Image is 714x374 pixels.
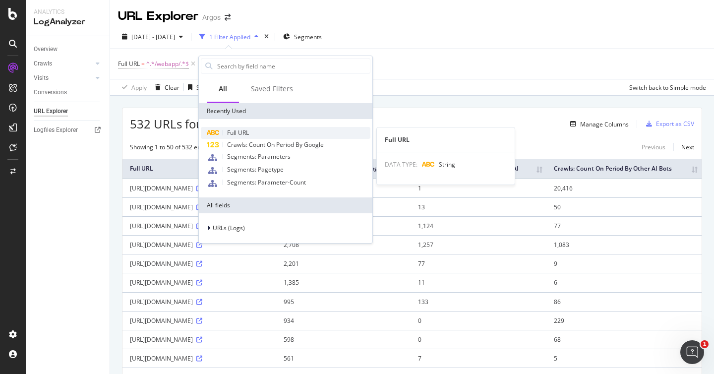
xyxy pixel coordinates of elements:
a: Next [673,140,694,154]
span: Segments: Parameter-Count [227,178,306,187]
div: [URL][DOMAIN_NAME] [130,259,269,268]
span: Crawls: Count On Period By Google [227,140,324,149]
span: String [439,160,455,169]
div: [URL][DOMAIN_NAME] [130,335,269,344]
button: Segments [279,29,326,45]
th: Crawls: Count On Period By Other AI Bots: activate to sort column ascending [546,159,702,179]
div: URL Explorer [118,8,198,25]
div: Save [196,83,210,92]
td: 50 [546,197,702,216]
div: Manage Columns [580,120,629,128]
td: 77 [411,254,546,273]
div: Argos [202,12,221,22]
div: Export as CSV [656,120,694,128]
td: 229 [546,311,702,330]
td: 6 [546,273,702,292]
td: 1,124 [411,216,546,235]
td: 77 [546,216,702,235]
div: All [219,84,227,94]
td: 1,385 [276,273,411,292]
td: 2,708 [276,235,411,254]
div: Clear [165,83,179,92]
span: URLs (Logs) [213,224,245,232]
td: 0 [411,330,546,349]
div: [URL][DOMAIN_NAME] [130,241,269,249]
input: Search by field name [216,59,370,73]
button: Save [184,79,210,95]
span: Segments [294,33,322,41]
a: Overview [34,44,103,55]
button: Add Filter [197,58,237,70]
div: Crawls [34,59,52,69]
button: Apply [118,79,147,95]
button: Export as CSV [642,116,694,132]
span: 532 URLs found [130,116,218,132]
span: Full URL [118,60,140,68]
div: arrow-right-arrow-left [225,14,231,21]
td: 1 [411,179,546,197]
td: 2,201 [276,254,411,273]
div: Saved Filters [251,84,293,94]
button: Manage Columns [566,118,629,130]
div: [URL][DOMAIN_NAME] [130,203,269,211]
span: Segments: Parameters [227,152,291,161]
td: 133 [411,292,546,311]
div: Analytics [34,8,102,16]
a: Conversions [34,87,103,98]
td: 11 [411,273,546,292]
div: [URL][DOMAIN_NAME] [130,298,269,306]
span: DATA TYPE: [385,160,417,169]
td: 7 [411,349,546,368]
td: 5 [546,349,702,368]
div: Full URL [377,135,515,144]
div: Overview [34,44,58,55]
a: URL Explorer [34,106,103,117]
td: 13 [411,197,546,216]
td: 1,083 [546,235,702,254]
th: Full URL: activate to sort column ascending [122,159,276,179]
button: 1 Filter Applied [195,29,262,45]
td: 0 [411,311,546,330]
button: Switch back to Simple mode [625,79,706,95]
td: 68 [546,330,702,349]
span: Full URL [227,128,249,137]
td: 934 [276,311,411,330]
span: Segments: Pagetype [227,165,284,174]
td: 9 [546,254,702,273]
td: 86 [546,292,702,311]
div: [URL][DOMAIN_NAME] [130,278,269,287]
div: [URL][DOMAIN_NAME] [130,354,269,363]
div: times [262,32,271,42]
span: = [141,60,145,68]
button: Clear [151,79,179,95]
td: 20,416 [546,179,702,197]
span: 1 [701,340,709,348]
div: Conversions [34,87,67,98]
a: Visits [34,73,93,83]
td: 598 [276,330,411,349]
div: [URL][DOMAIN_NAME] [130,184,269,192]
div: Logfiles Explorer [34,125,78,135]
div: [URL][DOMAIN_NAME] [130,316,269,325]
div: URL Explorer [34,106,68,117]
iframe: Intercom live chat [680,340,704,364]
div: [URL][DOMAIN_NAME] [130,222,269,230]
div: Apply [131,83,147,92]
div: All fields [199,197,372,213]
button: [DATE] - [DATE] [118,29,187,45]
td: 995 [276,292,411,311]
div: Recently Used [199,103,372,119]
span: ^.*/webapp/.*$ [146,57,189,71]
div: Visits [34,73,49,83]
td: 1,257 [411,235,546,254]
span: [DATE] - [DATE] [131,33,175,41]
div: Switch back to Simple mode [629,83,706,92]
div: LogAnalyzer [34,16,102,28]
div: Showing 1 to 50 of 532 entries [130,143,213,151]
a: Crawls [34,59,93,69]
td: 561 [276,349,411,368]
div: 1 Filter Applied [209,33,250,41]
a: Logfiles Explorer [34,125,103,135]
